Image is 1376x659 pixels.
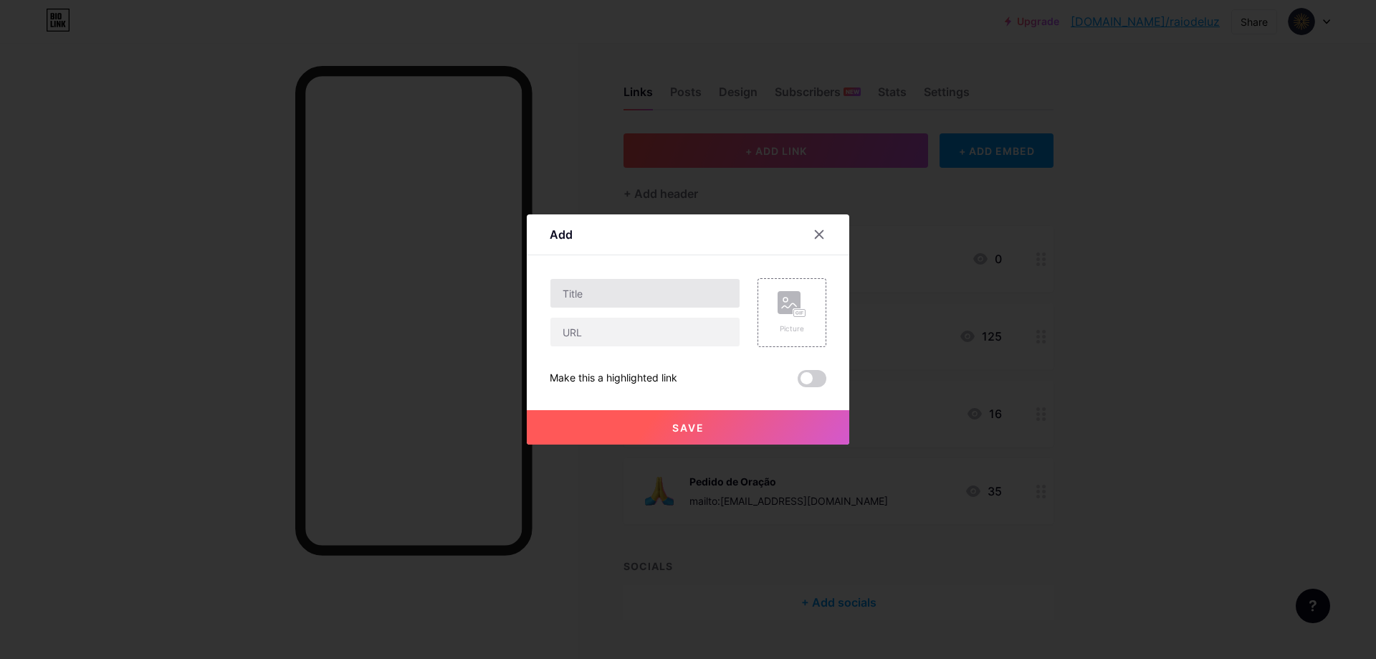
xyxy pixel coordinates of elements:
[550,370,677,387] div: Make this a highlighted link
[550,279,740,308] input: Title
[672,422,704,434] span: Save
[778,323,806,334] div: Picture
[527,410,849,445] button: Save
[550,318,740,346] input: URL
[550,226,573,243] div: Add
